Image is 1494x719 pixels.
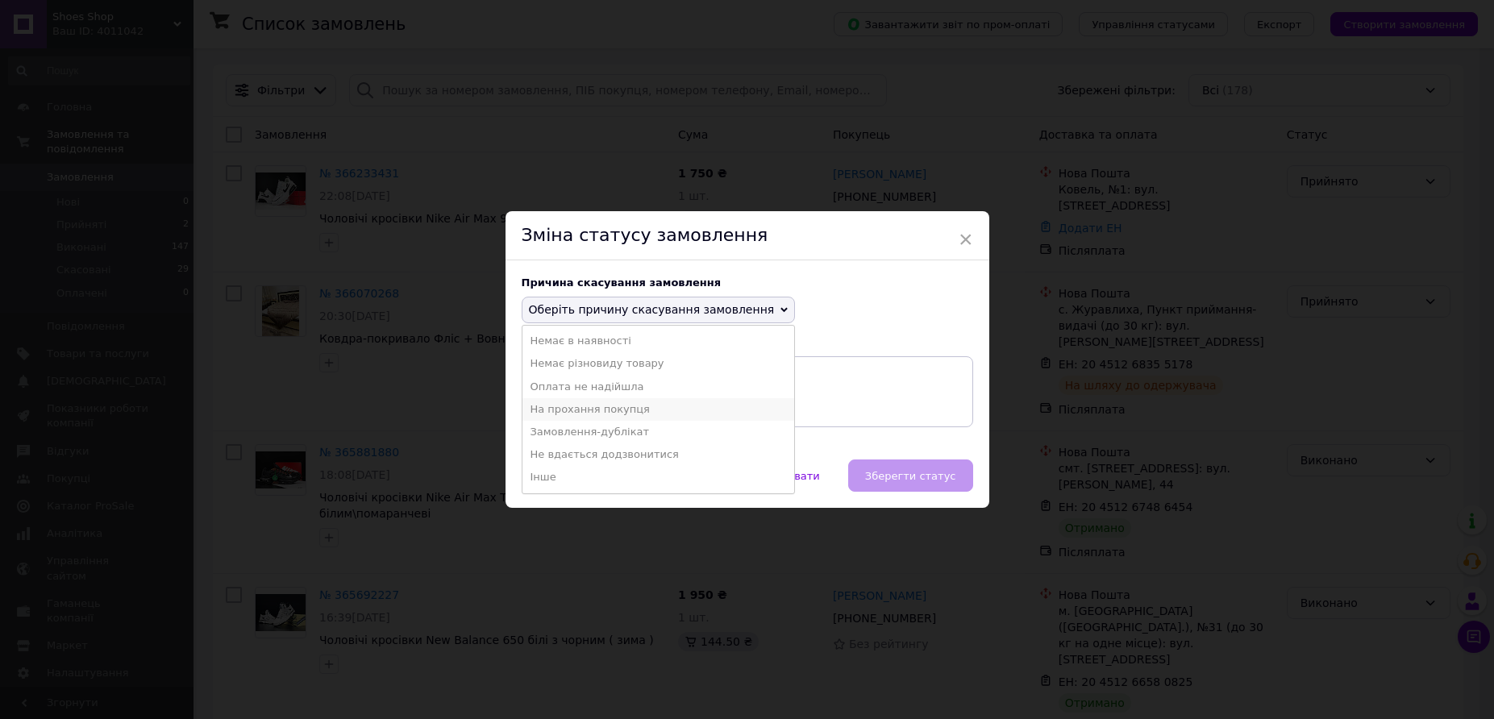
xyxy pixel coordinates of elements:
li: Оплата не надійшла [522,376,795,398]
li: На прохання покупця [522,398,795,421]
li: Замовлення-дублікат [522,421,795,443]
div: Причина скасування замовлення [522,276,973,289]
li: Інше [522,466,795,488]
li: Не вдається додзвонитися [522,443,795,466]
span: Оберіть причину скасування замовлення [529,303,775,316]
li: Немає в наявності [522,330,795,352]
span: × [959,226,973,253]
li: Немає різновиду товару [522,352,795,375]
div: Зміна статусу замовлення [506,211,989,260]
